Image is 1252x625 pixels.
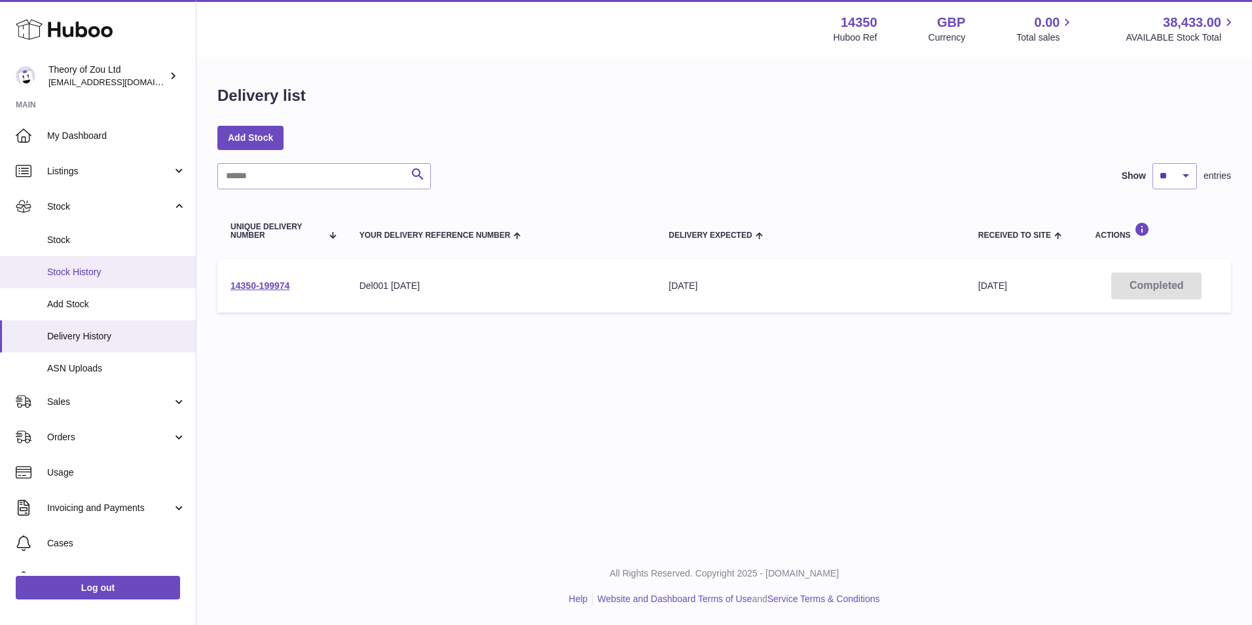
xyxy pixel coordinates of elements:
[1095,222,1218,240] div: Actions
[47,234,186,246] span: Stock
[47,200,172,213] span: Stock
[47,537,186,550] span: Cases
[1122,170,1146,182] label: Show
[767,594,880,604] a: Service Terms & Conditions
[47,502,172,514] span: Invoicing and Payments
[937,14,965,31] strong: GBP
[16,576,180,599] a: Log out
[47,330,186,343] span: Delivery History
[47,298,186,311] span: Add Stock
[48,77,193,87] span: [EMAIL_ADDRESS][DOMAIN_NAME]
[978,280,1007,291] span: [DATE]
[597,594,752,604] a: Website and Dashboard Terms of Use
[47,431,172,444] span: Orders
[47,130,186,142] span: My Dashboard
[841,14,877,31] strong: 14350
[1126,31,1236,44] span: AVAILABLE Stock Total
[230,223,322,240] span: Unique Delivery Number
[669,280,952,292] div: [DATE]
[47,466,186,479] span: Usage
[569,594,588,604] a: Help
[929,31,966,44] div: Currency
[207,567,1242,580] p: All Rights Reserved. Copyright 2025 - [DOMAIN_NAME]
[1204,170,1231,182] span: entries
[16,66,35,86] img: internalAdmin-14350@internal.huboo.com
[593,593,879,605] li: and
[359,231,511,240] span: Your Delivery Reference Number
[230,280,289,291] a: 14350-199974
[217,85,306,106] h1: Delivery list
[1163,14,1221,31] span: 38,433.00
[1016,31,1075,44] span: Total sales
[1035,14,1060,31] span: 0.00
[1126,14,1236,44] a: 38,433.00 AVAILABLE Stock Total
[834,31,877,44] div: Huboo Ref
[217,126,284,149] a: Add Stock
[669,231,752,240] span: Delivery Expected
[47,362,186,375] span: ASN Uploads
[47,165,172,178] span: Listings
[47,396,172,408] span: Sales
[978,231,1051,240] span: Received to Site
[1016,14,1075,44] a: 0.00 Total sales
[48,64,166,88] div: Theory of Zou Ltd
[47,266,186,278] span: Stock History
[359,280,643,292] div: Del001 [DATE]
